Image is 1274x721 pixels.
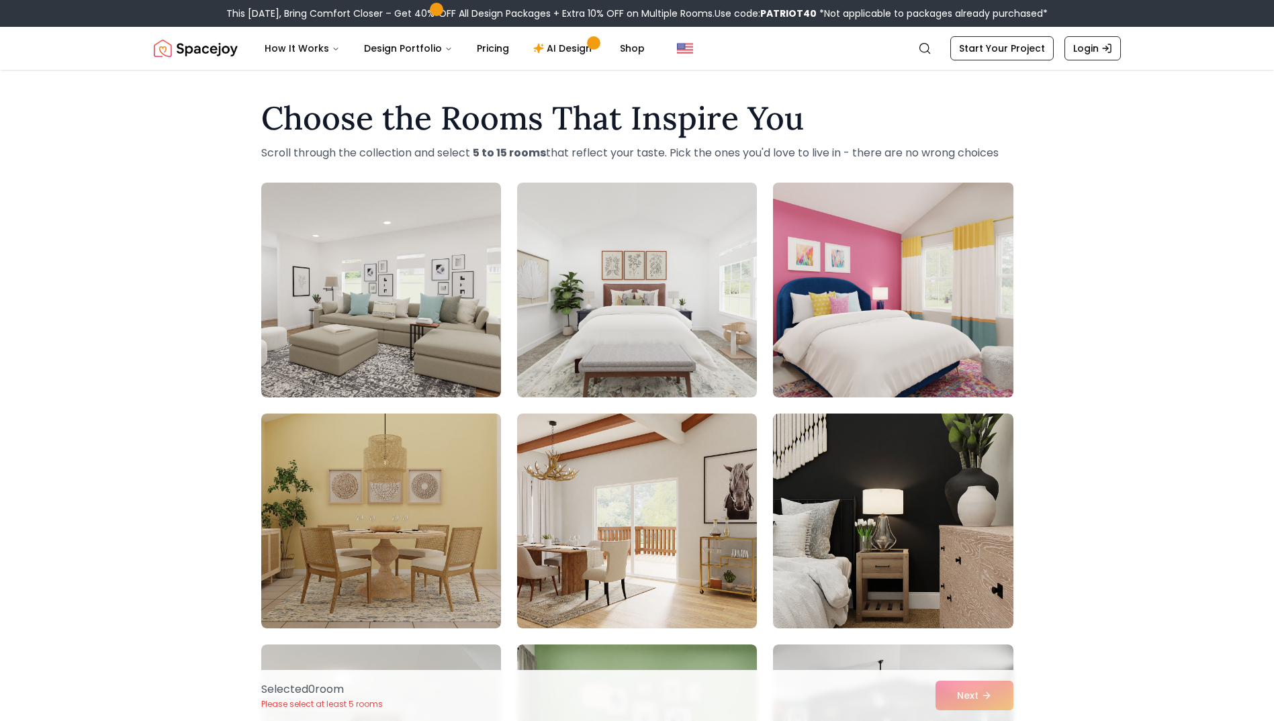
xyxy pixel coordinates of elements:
[261,681,383,698] p: Selected 0 room
[1064,36,1121,60] a: Login
[154,27,1121,70] nav: Global
[226,7,1048,20] div: This [DATE], Bring Comfort Closer – Get 40% OFF All Design Packages + Extra 10% OFF on Multiple R...
[522,35,606,62] a: AI Design
[254,35,655,62] nav: Main
[767,177,1019,403] img: Room room-3
[261,145,1013,161] p: Scroll through the collection and select that reflect your taste. Pick the ones you'd love to liv...
[261,414,501,628] img: Room room-4
[677,40,693,56] img: United States
[473,145,546,160] strong: 5 to 15 rooms
[517,183,757,397] img: Room room-2
[466,35,520,62] a: Pricing
[773,414,1013,628] img: Room room-6
[950,36,1054,60] a: Start Your Project
[261,183,501,397] img: Room room-1
[261,102,1013,134] h1: Choose the Rooms That Inspire You
[517,414,757,628] img: Room room-5
[154,35,238,62] a: Spacejoy
[817,7,1048,20] span: *Not applicable to packages already purchased*
[609,35,655,62] a: Shop
[254,35,351,62] button: How It Works
[715,7,817,20] span: Use code:
[760,7,817,20] b: PATRIOT40
[353,35,463,62] button: Design Portfolio
[261,699,383,710] p: Please select at least 5 rooms
[154,35,238,62] img: Spacejoy Logo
